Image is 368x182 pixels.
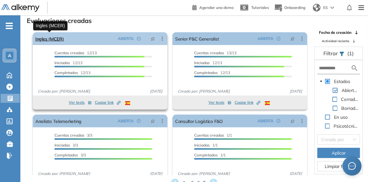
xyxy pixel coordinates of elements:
[54,133,84,138] span: Cuentas creadas
[323,5,328,11] span: ES
[175,32,219,45] a: Senior P&C Generalist
[146,34,160,44] button: pushpin
[27,17,92,25] h3: Evaluaciones creadas
[340,95,360,103] span: Cerradas
[137,37,141,41] span: check-circle
[284,5,305,10] span: Onboarding
[265,101,270,105] img: ESP
[6,25,13,27] i: -
[330,6,334,9] img: arrow
[194,70,218,75] span: Completados
[194,153,226,157] span: 1/1
[258,36,273,42] span: ABIERTA
[8,53,11,58] span: A
[348,49,354,57] span: (1)
[277,119,280,123] span: check-circle
[137,119,141,123] span: check-circle
[317,148,360,158] button: Aplicar
[35,88,93,94] span: Creado por: [PERSON_NAME]
[324,50,339,57] span: Filtrar
[146,116,160,126] button: pushpin
[194,60,222,65] span: 12/13
[151,36,155,41] span: pushpin
[194,143,210,148] span: Iniciadas
[54,50,84,55] span: Cuentas creadas
[332,149,346,156] span: Aplicar
[209,99,231,106] button: Ver tests
[125,101,130,105] img: ESP
[175,115,223,127] a: Consultor Logístico F&O
[54,133,92,138] span: 3/3
[334,123,361,129] span: Psicotécnicos
[35,171,93,177] span: Creado por: [PERSON_NAME]
[351,64,358,72] img: search icon
[274,1,305,15] button: Onboarding
[356,1,367,14] img: Menu
[35,115,81,127] a: Analista Telemarketing
[320,80,323,83] span: caret-down
[290,36,295,41] span: pushpin
[194,143,218,148] span: 1/1
[290,118,295,124] span: pushpin
[332,122,360,130] span: Psicotécnicos
[325,163,353,170] span: Limpiar filtros
[54,143,78,148] span: 3/3
[194,133,232,138] span: 1/1
[33,21,67,30] div: Ingles (MCER)
[35,32,64,45] a: Ingles (MCER)
[286,34,300,44] button: pushpin
[192,3,234,11] a: Agendar una demo
[258,118,273,124] span: ABIERTA
[118,118,134,124] span: ABIERTA
[54,50,97,55] span: 12/13
[54,70,90,75] span: 12/13
[118,36,134,42] span: ABIERTA
[147,171,165,177] span: [DATE]
[194,50,237,55] span: 13/13
[348,162,356,170] span: message
[175,88,232,94] span: Creado por: [PERSON_NAME]
[313,4,321,11] img: world
[317,161,360,171] button: Limpiar filtros
[54,70,78,75] span: Completados
[95,100,121,105] span: Copiar link
[69,99,92,106] button: Ver tests
[334,79,350,84] span: Estados
[340,87,360,94] span: Abiertas
[322,39,349,43] span: Actividad reciente
[194,133,224,138] span: Cuentas creadas
[341,105,359,111] span: Borrador
[235,100,260,105] span: Copiar link
[151,118,155,124] span: pushpin
[251,5,269,10] span: Tutoriales
[54,153,86,157] span: 3/3
[235,99,260,106] button: Copiar link
[194,60,210,65] span: Iniciadas
[341,96,360,102] span: Cerradas
[277,37,280,41] span: check-circle
[175,171,232,177] span: Creado por: [PERSON_NAME]
[287,88,305,94] span: [DATE]
[54,153,78,157] span: Completados
[194,70,230,75] span: 12/13
[340,104,360,112] span: Borrador
[342,87,359,93] span: Abiertas
[334,114,348,120] span: En uso
[333,113,349,121] span: En uso
[194,50,224,55] span: Cuentas creadas
[287,171,305,177] span: [DATE]
[194,153,218,157] span: Completados
[54,60,82,65] span: 12/13
[319,30,351,35] span: Fecha de creación
[95,99,121,106] button: Copiar link
[286,116,300,126] button: pushpin
[147,88,165,94] span: [DATE]
[333,78,351,85] span: Estados
[54,60,70,65] span: Iniciadas
[54,143,70,148] span: Iniciadas
[1,4,39,12] img: Logo
[199,5,234,10] span: Agendar una demo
